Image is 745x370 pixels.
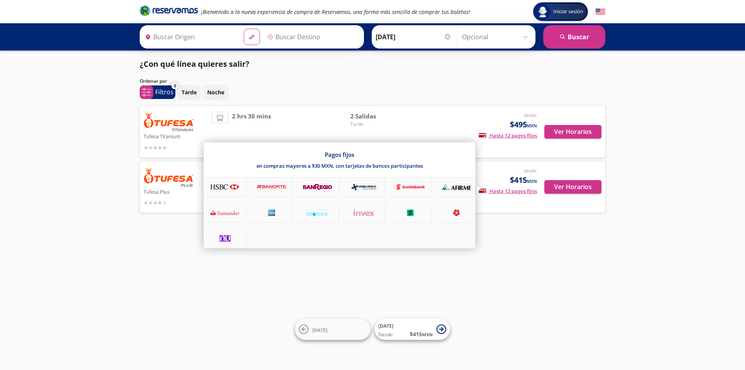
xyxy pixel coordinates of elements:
[479,188,537,195] span: Hasta 12 pagos fijos
[144,167,194,187] img: Tufesa Plus
[142,27,237,47] input: Buscar Origen
[422,332,433,337] small: MXN
[378,331,393,338] span: Desde:
[376,27,452,47] input: Elegir Fecha
[550,8,586,16] span: Iniciar sesión
[544,180,601,194] button: Ver Horarios
[155,87,173,97] p: Filtros
[544,125,601,139] button: Ver Horarios
[140,58,249,70] p: ¿Con qué línea quieres salir?
[410,330,433,338] span: $ 415
[527,178,537,184] small: MXN
[510,119,537,130] span: $495
[201,8,470,16] em: ¡Bienvenido a la nueva experiencia de compra de Reservamos, una forma más sencilla de comprar tus...
[140,78,167,85] p: Ordenar por
[462,27,532,47] input: Opcional
[140,85,175,99] button: 0Filtros
[140,5,198,19] a: Brand Logo
[510,174,537,186] span: $415
[325,150,354,158] p: Pagos fijos
[232,112,271,152] span: 2 hrs 30 mins
[524,112,537,118] em: desde:
[182,88,197,96] p: Tarde
[378,323,393,329] span: [DATE]
[144,112,194,131] img: Tufesa Titanium
[312,327,327,333] span: [DATE]
[207,88,224,96] p: Noche
[479,132,537,139] span: Hasta 12 pagos fijos
[527,123,537,129] small: MXN
[524,167,537,174] em: desde:
[144,131,208,141] p: Tufesa Titanium
[177,85,201,100] button: Tarde
[203,85,229,100] button: Noche
[295,319,371,340] button: [DATE]
[256,162,423,169] p: en compras mayores a $30 MXN, con tarjetas de bancos participantes
[374,319,450,340] button: [DATE]Desde:$415MXN
[543,25,605,49] button: Buscar
[596,7,605,17] button: English
[140,5,198,16] i: Brand Logo
[350,112,405,121] span: 2 Salidas
[264,27,360,47] input: Buscar Destino
[350,121,405,128] span: Tarde
[174,83,176,89] span: 0
[144,187,208,196] p: Tufesa Plus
